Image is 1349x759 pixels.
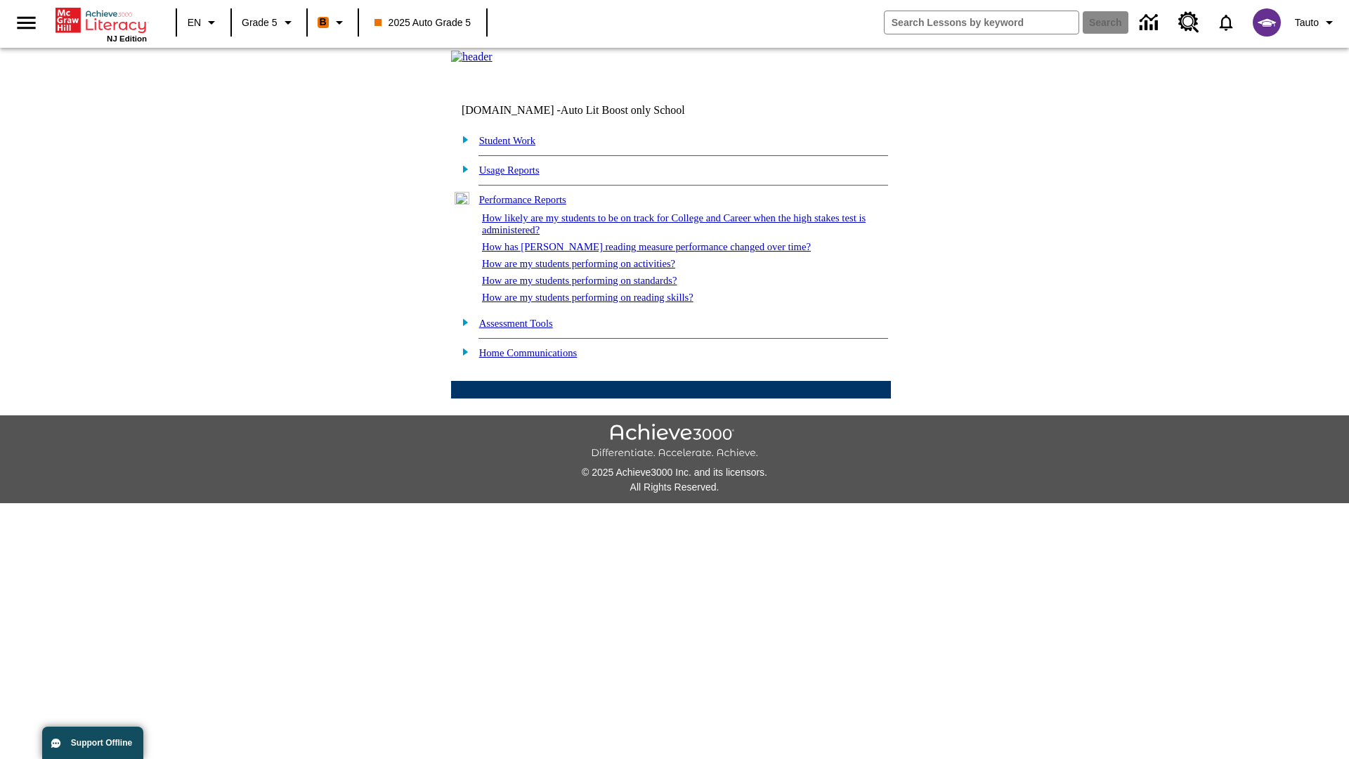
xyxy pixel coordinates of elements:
img: plus.gif [455,133,469,145]
a: Notifications [1208,4,1244,41]
a: Usage Reports [479,164,540,176]
img: plus.gif [455,162,469,175]
a: Assessment Tools [479,318,553,329]
button: Open side menu [6,2,47,44]
a: Student Work [479,135,535,146]
button: Select a new avatar [1244,4,1289,41]
img: avatar image [1253,8,1281,37]
span: B [320,13,327,31]
span: 2025 Auto Grade 5 [374,15,471,30]
img: Achieve3000 Differentiate Accelerate Achieve [591,424,758,460]
button: Grade: Grade 5, Select a grade [236,10,302,35]
a: Performance Reports [479,194,566,205]
img: plus.gif [455,345,469,358]
span: Grade 5 [242,15,278,30]
div: Home [56,5,147,43]
input: search field [885,11,1078,34]
a: How has [PERSON_NAME] reading measure performance changed over time? [482,241,811,252]
a: Home Communications [479,347,578,358]
a: How are my students performing on activities? [482,258,675,269]
button: Profile/Settings [1289,10,1343,35]
img: minus.gif [455,192,469,205]
a: How are my students performing on standards? [482,275,677,286]
a: How likely are my students to be on track for College and Career when the high stakes test is adm... [482,212,866,235]
img: plus.gif [455,316,469,328]
span: NJ Edition [107,34,147,43]
img: header [451,51,493,63]
button: Boost Class color is orange. Change class color [312,10,353,35]
td: [DOMAIN_NAME] - [462,104,720,117]
button: Support Offline [42,727,143,759]
a: Resource Center, Will open in new tab [1170,4,1208,41]
span: EN [188,15,201,30]
span: Support Offline [71,738,132,748]
a: Data Center [1131,4,1170,42]
a: How are my students performing on reading skills? [482,292,693,303]
span: Tauto [1295,15,1319,30]
button: Language: EN, Select a language [181,10,226,35]
nobr: Auto Lit Boost only School [561,104,685,116]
